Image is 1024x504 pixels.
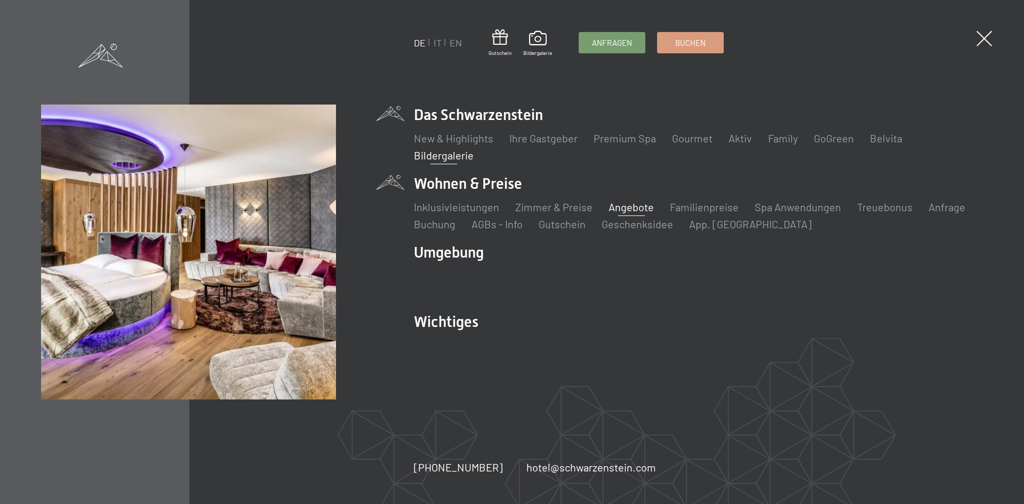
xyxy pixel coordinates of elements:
a: Anfragen [579,33,645,53]
a: New & Highlights [414,132,493,145]
a: Buchen [658,33,723,53]
a: Anfrage [929,201,965,213]
a: AGBs - Info [471,218,523,230]
span: Bildergalerie [523,49,552,57]
a: DE [414,37,426,49]
a: Ihre Gastgeber [509,132,578,145]
a: Spa Anwendungen [755,201,841,213]
a: Bildergalerie [414,149,474,162]
a: Family [768,132,798,145]
a: hotel@schwarzenstein.com [526,460,656,475]
a: Gutschein [539,218,586,230]
a: Familienpreise [670,201,739,213]
span: Buchen [675,37,706,49]
a: GoGreen [814,132,854,145]
span: Anfragen [592,37,632,49]
a: IT [434,37,442,49]
a: Aktiv [729,132,752,145]
a: Belvita [870,132,902,145]
a: Inklusivleistungen [414,201,499,213]
span: Gutschein [489,49,511,57]
a: [PHONE_NUMBER] [414,460,503,475]
span: [PHONE_NUMBER] [414,461,503,474]
a: Geschenksidee [602,218,673,230]
a: Zimmer & Preise [515,201,593,213]
a: App. [GEOGRAPHIC_DATA] [689,218,812,230]
a: EN [450,37,462,49]
a: Angebote [609,201,654,213]
a: Gutschein [489,29,511,57]
a: Gourmet [672,132,713,145]
a: Treuebonus [857,201,913,213]
a: Buchung [414,218,455,230]
a: Bildergalerie [523,31,552,57]
a: Premium Spa [594,132,656,145]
